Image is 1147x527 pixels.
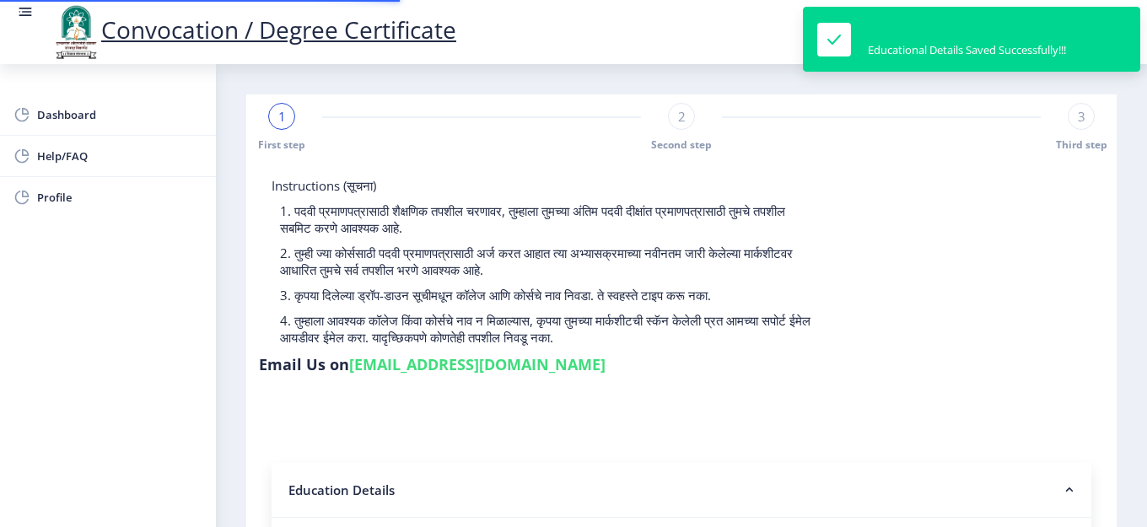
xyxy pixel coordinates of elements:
nb-accordion-item-header: Education Details [272,463,1091,518]
span: Second step [651,137,712,152]
a: [EMAIL_ADDRESS][DOMAIN_NAME] [349,354,606,374]
span: Help/FAQ [37,146,202,166]
span: Instructions (सूचना) [272,177,376,194]
span: 2 [678,108,686,125]
a: Convocation / Degree Certificate [51,13,456,46]
span: First step [258,137,305,152]
h6: Email Us on [259,354,606,374]
p: 4. तुम्हाला आवश्यक कॉलेज किंवा कोर्सचे नाव न मिळाल्यास, कृपया तुमच्या मार्कशीटची स्कॅन केलेली प्र... [280,312,818,346]
span: Third step [1056,137,1107,152]
span: Dashboard [37,105,202,125]
p: 1. पदवी प्रमाणपत्रासाठी शैक्षणिक तपशील चरणावर, तुम्हाला तुमच्या अंतिम पदवी दीक्षांत प्रमाणपत्रासा... [280,202,818,236]
span: 3 [1078,108,1085,125]
span: Profile [37,187,202,207]
img: logo [51,3,101,61]
p: 2. तुम्ही ज्या कोर्ससाठी पदवी प्रमाणपत्रासाठी अर्ज करत आहात त्या अभ्यासक्रमाच्या नवीनतम जारी केले... [280,245,818,278]
div: Educational Details Saved Successfully!!! [868,42,1066,57]
span: 1 [278,108,286,125]
p: 3. कृपया दिलेल्या ड्रॉप-डाउन सूचीमधून कॉलेज आणि कोर्सचे नाव निवडा. ते स्वहस्ते टाइप करू नका. [280,287,818,304]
